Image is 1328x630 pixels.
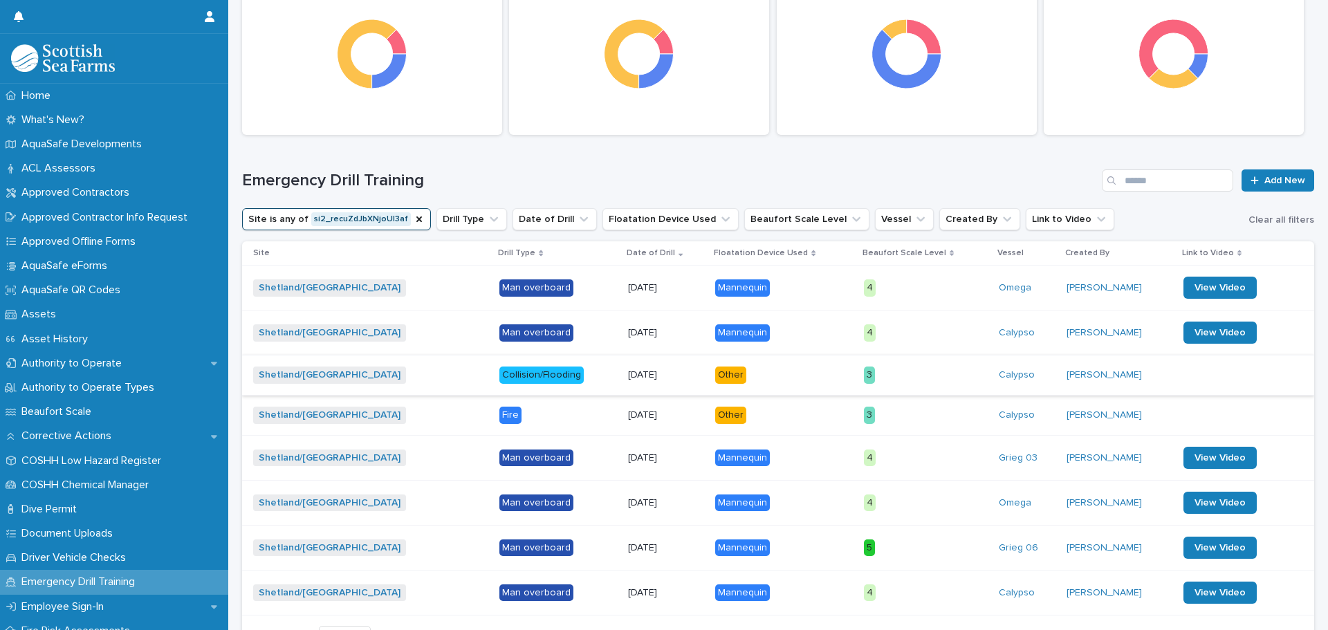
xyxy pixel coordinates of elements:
div: Man overboard [499,539,573,557]
p: ACL Assessors [16,162,107,175]
p: Dive Permit [16,503,88,516]
div: 4 [864,324,876,342]
p: Approved Contractors [16,186,140,199]
p: COSHH Low Hazard Register [16,454,172,467]
a: Calypso [999,327,1035,339]
a: Omega [999,282,1031,294]
p: Vessel [997,245,1024,261]
div: 5 [864,539,875,557]
span: View Video [1195,283,1246,293]
button: Created By [939,208,1020,230]
a: Shetland/[GEOGRAPHIC_DATA] [259,409,400,421]
a: View Video [1183,277,1257,299]
a: [PERSON_NAME] [1067,282,1142,294]
p: AquaSafe eForms [16,259,118,272]
p: Beaufort Scale [16,405,102,418]
p: Site [253,245,270,261]
a: View Video [1183,537,1257,559]
a: [PERSON_NAME] [1067,409,1142,421]
img: bPIBxiqnSb2ggTQWdOVV [11,44,115,72]
div: Mannequin [715,584,770,602]
p: Corrective Actions [16,429,122,443]
a: Calypso [999,587,1035,599]
a: Calypso [999,409,1035,421]
p: Authority to Operate [16,357,133,370]
button: Clear all filters [1243,210,1314,230]
a: Shetland/[GEOGRAPHIC_DATA] [259,282,400,294]
p: Assets [16,308,67,321]
div: 4 [864,450,876,467]
div: Man overboard [499,450,573,467]
div: 3 [864,367,875,384]
a: Shetland/[GEOGRAPHIC_DATA] [259,587,400,599]
p: Employee Sign-In [16,600,115,613]
p: Home [16,89,62,102]
p: [DATE] [628,327,704,339]
div: Mannequin [715,279,770,297]
p: Date of Drill [627,245,675,261]
p: [DATE] [628,282,704,294]
tr: Shetland/[GEOGRAPHIC_DATA] Man overboard[DATE]Mannequin4Omega [PERSON_NAME] View Video [242,480,1314,525]
span: View Video [1195,453,1246,463]
tr: Shetland/[GEOGRAPHIC_DATA] Man overboard[DATE]Mannequin5Grieg 06 [PERSON_NAME] View Video [242,525,1314,570]
p: Authority to Operate Types [16,381,165,394]
div: 4 [864,584,876,602]
a: [PERSON_NAME] [1067,587,1142,599]
div: Mannequin [715,324,770,342]
p: Beaufort Scale Level [863,245,946,261]
p: AquaSafe Developments [16,138,153,151]
a: Calypso [999,369,1035,381]
a: [PERSON_NAME] [1067,542,1142,554]
button: Date of Drill [513,208,597,230]
div: 3 [864,407,875,424]
a: [PERSON_NAME] [1067,452,1142,464]
p: [DATE] [628,497,704,509]
a: Shetland/[GEOGRAPHIC_DATA] [259,369,400,381]
p: AquaSafe QR Codes [16,284,131,297]
a: [PERSON_NAME] [1067,369,1142,381]
div: 4 [864,494,876,512]
tr: Shetland/[GEOGRAPHIC_DATA] Fire[DATE]Other3Calypso [PERSON_NAME] [242,396,1314,436]
p: Approved Contractor Info Request [16,211,199,224]
a: Grieg 06 [999,542,1038,554]
p: COSHH Chemical Manager [16,479,160,492]
div: Man overboard [499,584,573,602]
button: Site [242,208,431,230]
p: Document Uploads [16,527,124,540]
button: Drill Type [436,208,507,230]
tr: Shetland/[GEOGRAPHIC_DATA] Man overboard[DATE]Mannequin4Calypso [PERSON_NAME] View Video [242,311,1314,355]
button: Link to Video [1026,208,1114,230]
p: Drill Type [498,245,535,261]
div: Man overboard [499,494,573,512]
input: Search [1102,169,1233,192]
p: [DATE] [628,542,704,554]
p: [DATE] [628,587,704,599]
div: Fire [499,407,522,424]
div: Mannequin [715,539,770,557]
p: What's New? [16,113,95,127]
span: View Video [1195,498,1246,508]
div: 4 [864,279,876,297]
a: Shetland/[GEOGRAPHIC_DATA] [259,542,400,554]
a: Omega [999,497,1031,509]
div: Other [715,407,746,424]
p: [DATE] [628,369,704,381]
button: Beaufort Scale Level [744,208,869,230]
p: Asset History [16,333,99,346]
tr: Shetland/[GEOGRAPHIC_DATA] Man overboard[DATE]Mannequin4Omega [PERSON_NAME] View Video [242,266,1314,311]
div: Collision/Flooding [499,367,584,384]
tr: Shetland/[GEOGRAPHIC_DATA] Man overboard[DATE]Mannequin4Grieg 03 [PERSON_NAME] View Video [242,435,1314,480]
a: View Video [1183,322,1257,344]
button: Floatation Device Used [602,208,739,230]
a: View Video [1183,582,1257,604]
div: Mannequin [715,494,770,512]
div: Mannequin [715,450,770,467]
a: [PERSON_NAME] [1067,327,1142,339]
tr: Shetland/[GEOGRAPHIC_DATA] Collision/Flooding[DATE]Other3Calypso [PERSON_NAME] [242,355,1314,396]
span: View Video [1195,543,1246,553]
p: [DATE] [628,452,704,464]
p: [DATE] [628,409,704,421]
h1: Emergency Drill Training [242,171,1096,191]
p: Floatation Device Used [714,245,808,261]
